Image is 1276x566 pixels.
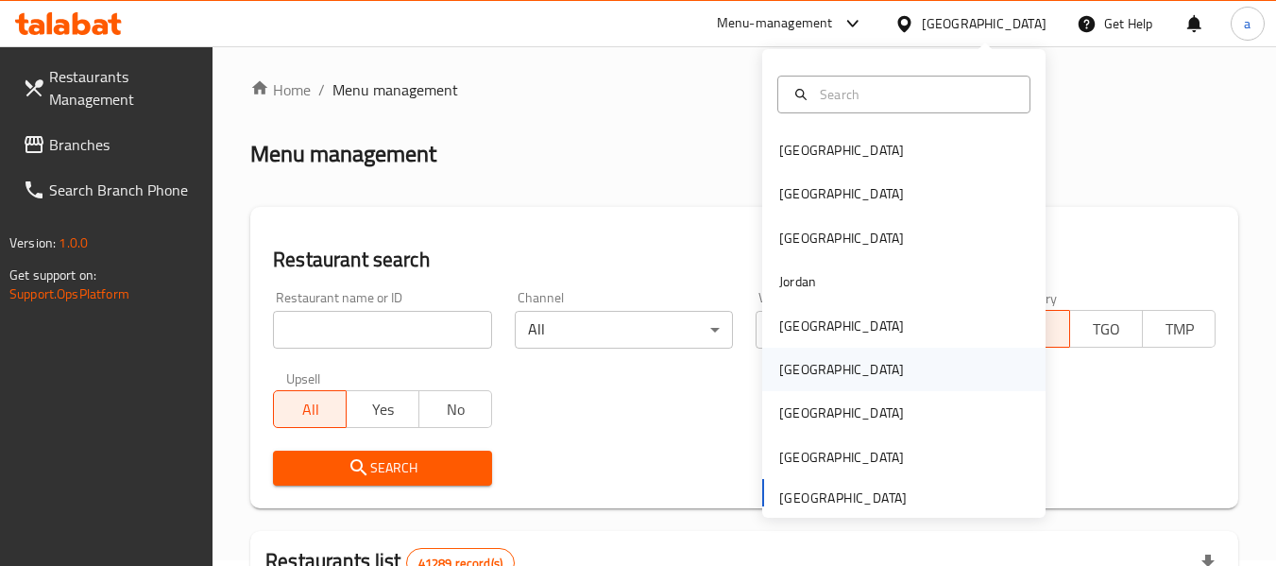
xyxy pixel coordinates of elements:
button: No [418,390,492,428]
div: All [515,311,733,349]
a: Home [250,78,311,101]
span: TGO [1078,316,1135,343]
div: [GEOGRAPHIC_DATA] [779,228,904,249]
span: Branches [49,133,198,156]
li: / [318,78,325,101]
span: Menu management [332,78,458,101]
input: Search for restaurant name or ID.. [273,311,491,349]
span: a [1244,13,1250,34]
a: Branches [8,122,213,167]
label: Upsell [286,371,321,385]
div: [GEOGRAPHIC_DATA] [779,403,904,423]
div: [GEOGRAPHIC_DATA] [779,447,904,468]
h2: Restaurant search [273,246,1216,274]
div: Menu-management [717,12,833,35]
button: TMP [1142,310,1216,348]
span: No [427,396,485,423]
div: [GEOGRAPHIC_DATA] [779,359,904,380]
div: [GEOGRAPHIC_DATA] [922,13,1046,34]
span: Get support on: [9,263,96,287]
span: All [281,396,339,423]
div: All [756,311,974,349]
label: Delivery [1011,291,1058,304]
span: Search [288,456,476,480]
button: All [273,390,347,428]
span: TMP [1150,316,1208,343]
a: Restaurants Management [8,54,213,122]
h2: Menu management [250,139,436,169]
span: Yes [354,396,412,423]
span: Version: [9,231,56,255]
span: 1.0.0 [59,231,88,255]
span: Restaurants Management [49,65,198,111]
div: [GEOGRAPHIC_DATA] [779,316,904,336]
nav: breadcrumb [250,78,1238,101]
div: [GEOGRAPHIC_DATA] [779,183,904,204]
input: Search [812,84,1018,105]
a: Support.OpsPlatform [9,282,129,306]
button: TGO [1069,310,1143,348]
span: Search Branch Phone [49,179,198,201]
div: [GEOGRAPHIC_DATA] [779,140,904,161]
div: Jordan [779,271,816,292]
button: Yes [346,390,419,428]
button: Search [273,451,491,486]
a: Search Branch Phone [8,167,213,213]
